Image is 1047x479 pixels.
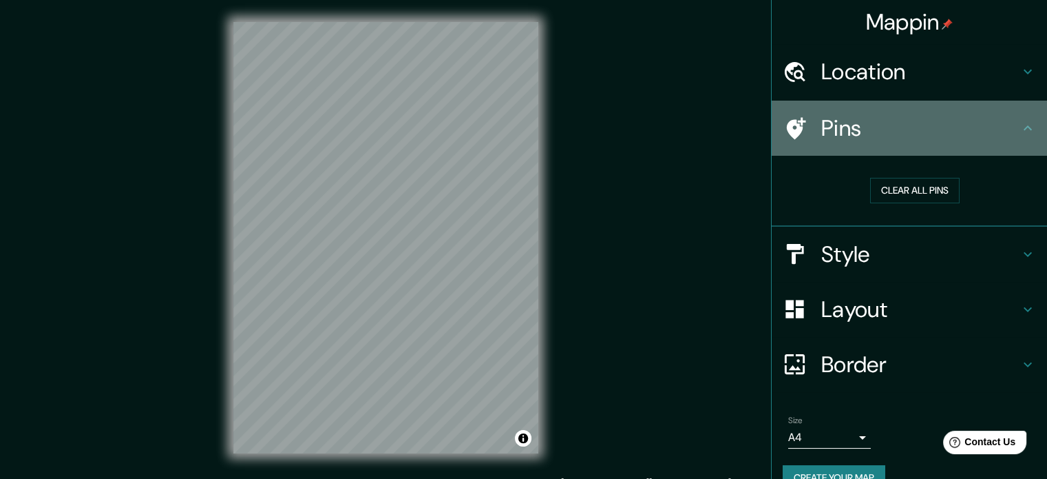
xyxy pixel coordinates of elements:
div: Pins [772,101,1047,156]
h4: Pins [821,114,1019,142]
canvas: Map [233,22,538,453]
div: Location [772,44,1047,99]
div: A4 [788,427,871,449]
button: Clear all pins [870,178,960,203]
h4: Location [821,58,1019,85]
div: Layout [772,282,1047,337]
div: Style [772,227,1047,282]
iframe: Help widget launcher [924,425,1032,464]
div: Border [772,337,1047,392]
h4: Mappin [866,8,953,36]
h4: Style [821,241,1019,268]
h4: Border [821,351,1019,378]
button: Toggle attribution [515,430,531,447]
img: pin-icon.png [942,19,953,30]
h4: Layout [821,296,1019,323]
label: Size [788,414,803,426]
